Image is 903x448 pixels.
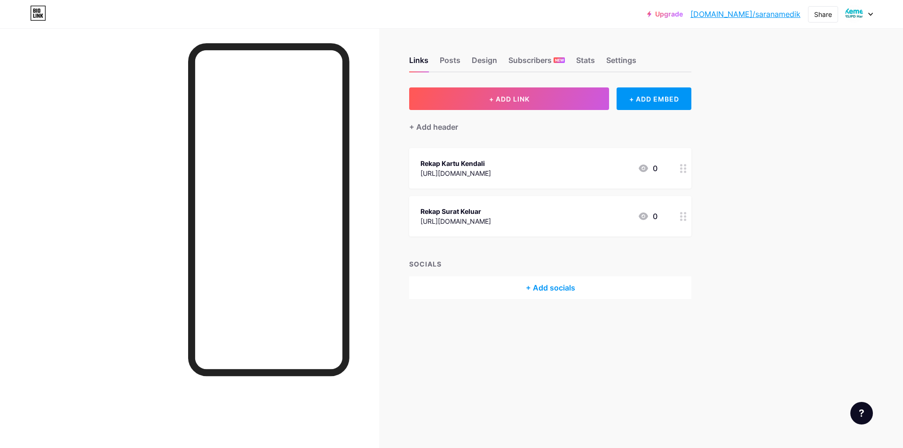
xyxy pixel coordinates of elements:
img: saranamedik [845,5,863,23]
div: Subscribers [508,55,565,71]
div: 0 [638,163,657,174]
div: + Add socials [409,276,691,299]
div: + ADD EMBED [617,87,691,110]
span: + ADD LINK [489,95,530,103]
a: Upgrade [647,10,683,18]
div: + Add header [409,121,458,133]
div: Rekap Kartu Kendali [420,158,491,168]
div: 0 [638,211,657,222]
a: [DOMAIN_NAME]/saranamedik [690,8,800,20]
button: + ADD LINK [409,87,609,110]
div: SOCIALS [409,259,691,269]
div: Share [814,9,832,19]
div: Rekap Surat Keluar [420,206,491,216]
span: NEW [555,57,564,63]
div: Stats [576,55,595,71]
div: [URL][DOMAIN_NAME] [420,168,491,178]
div: Settings [606,55,636,71]
div: Links [409,55,428,71]
div: Posts [440,55,460,71]
div: Design [472,55,497,71]
div: [URL][DOMAIN_NAME] [420,216,491,226]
